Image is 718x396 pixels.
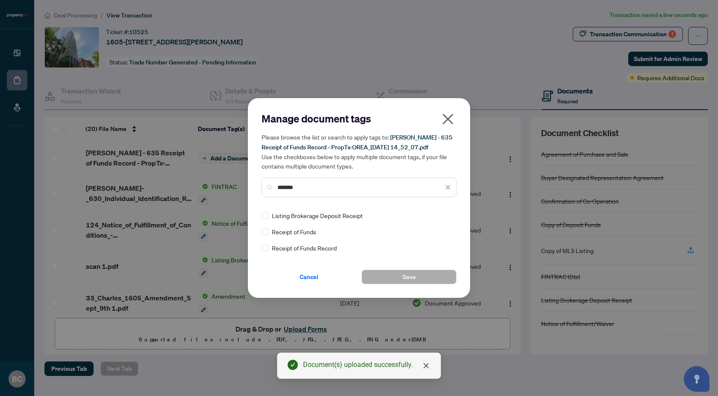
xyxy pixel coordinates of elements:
button: Open asap [684,366,709,392]
span: Listing Brokerage Deposit Receipt [272,211,363,220]
span: close [441,112,455,126]
span: Cancel [300,270,318,284]
h5: Please browse the list or search to apply tags to: Use the checkboxes below to apply multiple doc... [262,132,456,171]
span: check-circle [288,360,298,370]
span: Receipt of Funds [272,227,316,236]
span: close [423,362,430,369]
a: Close [421,361,431,370]
div: Document(s) uploaded successfully. [303,360,430,370]
button: Cancel [262,270,356,284]
span: close [445,184,451,190]
span: Receipt of Funds Record [272,243,337,253]
button: Save [362,270,456,284]
h2: Manage document tags [262,112,456,125]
